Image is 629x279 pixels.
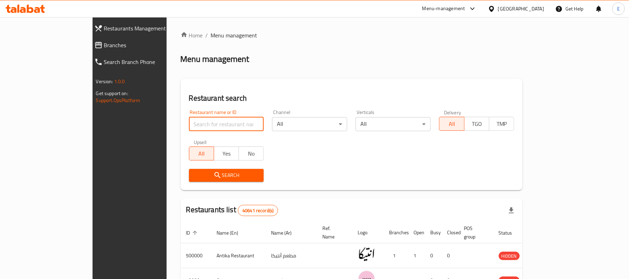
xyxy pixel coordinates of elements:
[439,117,464,131] button: All
[217,149,236,159] span: Yes
[464,117,489,131] button: TGO
[239,146,264,160] button: No
[214,146,239,160] button: Yes
[238,207,278,214] span: 40641 record(s)
[189,117,264,131] input: Search for restaurant name or ID..
[89,20,198,37] a: Restaurants Management
[499,229,521,237] span: Status
[181,53,249,65] h2: Menu management
[186,205,278,216] h2: Restaurants list
[211,243,266,268] td: Antika Restaurant
[104,41,192,49] span: Branches
[186,229,199,237] span: ID
[408,243,425,268] td: 1
[194,139,207,144] label: Upsell
[442,119,461,129] span: All
[442,243,459,268] td: 0
[104,58,192,66] span: Search Branch Phone
[192,149,211,159] span: All
[617,5,620,13] span: E
[238,205,278,216] div: Total records count
[206,31,208,40] li: /
[442,222,459,243] th: Closed
[444,110,461,115] label: Delivery
[104,24,192,33] span: Restaurants Management
[217,229,248,237] span: Name (En)
[408,222,425,243] th: Open
[425,243,442,268] td: 0
[499,252,520,260] div: HIDDEN
[384,222,408,243] th: Branches
[422,5,465,13] div: Menu-management
[242,149,261,159] span: No
[384,243,408,268] td: 1
[96,77,113,86] span: Version:
[358,245,375,263] img: Antika Restaurant
[195,171,258,180] span: Search
[271,229,301,237] span: Name (Ar)
[425,222,442,243] th: Busy
[189,146,214,160] button: All
[181,31,523,40] nav: breadcrumb
[489,117,514,131] button: TMP
[492,119,511,129] span: TMP
[114,77,125,86] span: 1.0.0
[467,119,487,129] span: TGO
[211,31,257,40] span: Menu management
[89,37,198,53] a: Branches
[323,224,344,241] span: Ref. Name
[499,252,520,260] span: HIDDEN
[498,5,544,13] div: [GEOGRAPHIC_DATA]
[356,117,431,131] div: All
[189,93,514,103] h2: Restaurant search
[89,53,198,70] a: Search Branch Phone
[96,89,128,98] span: Get support on:
[266,243,317,268] td: مطعم أنتيكا
[189,169,264,182] button: Search
[464,224,485,241] span: POS group
[272,117,347,131] div: All
[96,96,140,105] a: Support.OpsPlatform
[503,202,520,219] div: Export file
[352,222,384,243] th: Logo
